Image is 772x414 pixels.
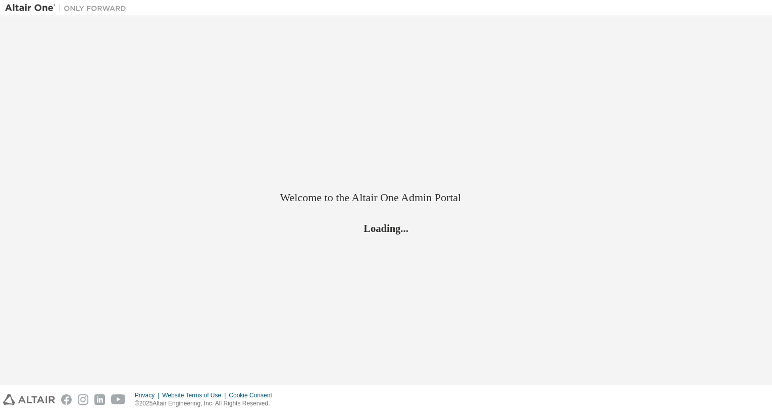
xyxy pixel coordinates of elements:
[162,391,229,399] div: Website Terms of Use
[280,221,492,234] h2: Loading...
[78,394,88,405] img: instagram.svg
[229,391,278,399] div: Cookie Consent
[111,394,126,405] img: youtube.svg
[61,394,72,405] img: facebook.svg
[5,3,131,13] img: Altair One
[135,399,278,408] p: © 2025 Altair Engineering, Inc. All Rights Reserved.
[280,191,492,205] h2: Welcome to the Altair One Admin Portal
[3,394,55,405] img: altair_logo.svg
[94,394,105,405] img: linkedin.svg
[135,391,162,399] div: Privacy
